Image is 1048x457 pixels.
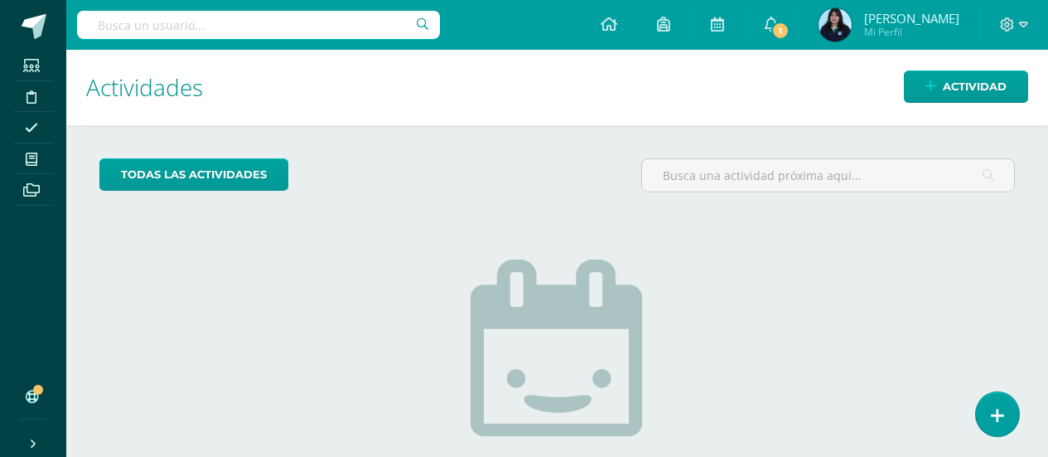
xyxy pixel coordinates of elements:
a: todas las Actividades [99,158,288,191]
span: 1 [771,22,790,40]
span: [PERSON_NAME] [864,10,959,27]
input: Busca una actividad próxima aquí... [642,159,1014,192]
img: 717e1260f9baba787432b05432d0efc0.png [819,8,852,41]
span: Mi Perfil [864,25,959,39]
h1: Actividades [86,50,1028,125]
input: Busca un usuario... [77,11,440,39]
span: Actividad [943,71,1007,102]
a: Actividad [904,70,1028,103]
